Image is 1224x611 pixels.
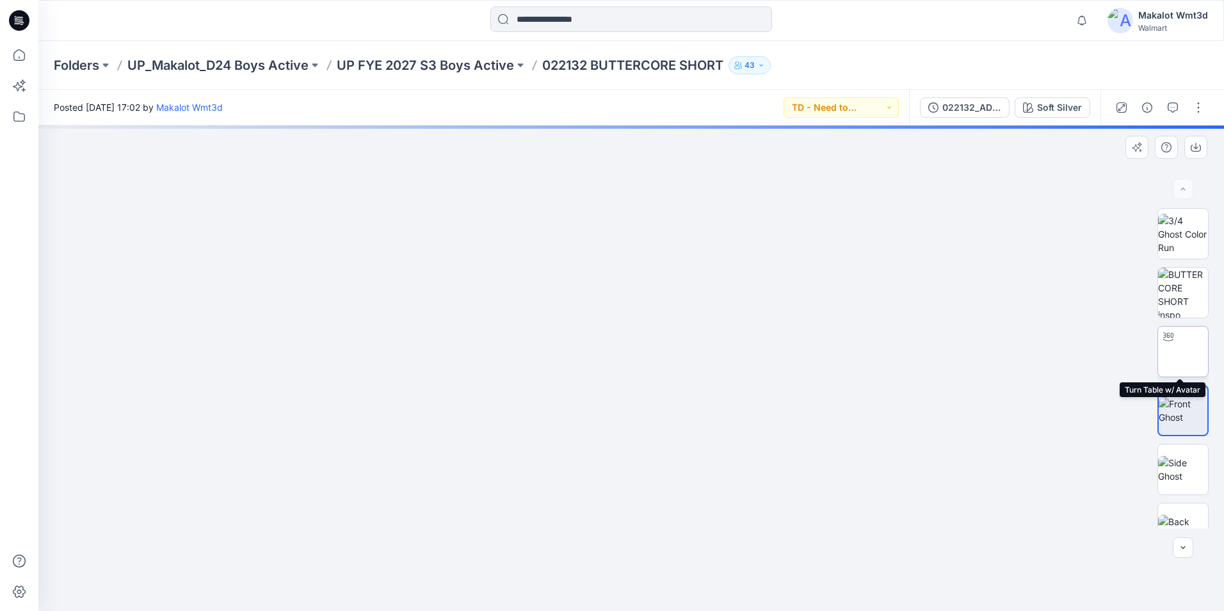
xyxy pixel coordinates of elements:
img: BUTTERCORE SHORT inspo [1158,268,1208,318]
a: Makalot Wmt3d [156,102,223,113]
a: UP_Makalot_D24 Boys Active [127,56,309,74]
p: 43 [745,58,755,72]
a: Folders [54,56,99,74]
span: Posted [DATE] 17:02 by [54,101,223,114]
a: UP FYE 2027 S3 Boys Active [337,56,514,74]
button: 022132_ADM_BUTTERCORE SHORT [920,97,1010,118]
button: Soft Silver [1015,97,1090,118]
img: Back Ghost [1158,515,1208,542]
div: Walmart [1138,23,1208,33]
img: 3/4 Ghost Color Run [1158,214,1208,254]
img: Side Ghost [1158,456,1208,483]
button: Details [1137,97,1157,118]
img: avatar [1107,8,1133,33]
button: 43 [729,56,771,74]
img: Front Ghost [1159,397,1207,424]
div: 022132_ADM_BUTTERCORE SHORT [942,101,1001,115]
div: Soft Silver [1037,101,1082,115]
div: Makalot Wmt3d [1138,8,1208,23]
p: 022132 BUTTERCORE SHORT [542,56,723,74]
